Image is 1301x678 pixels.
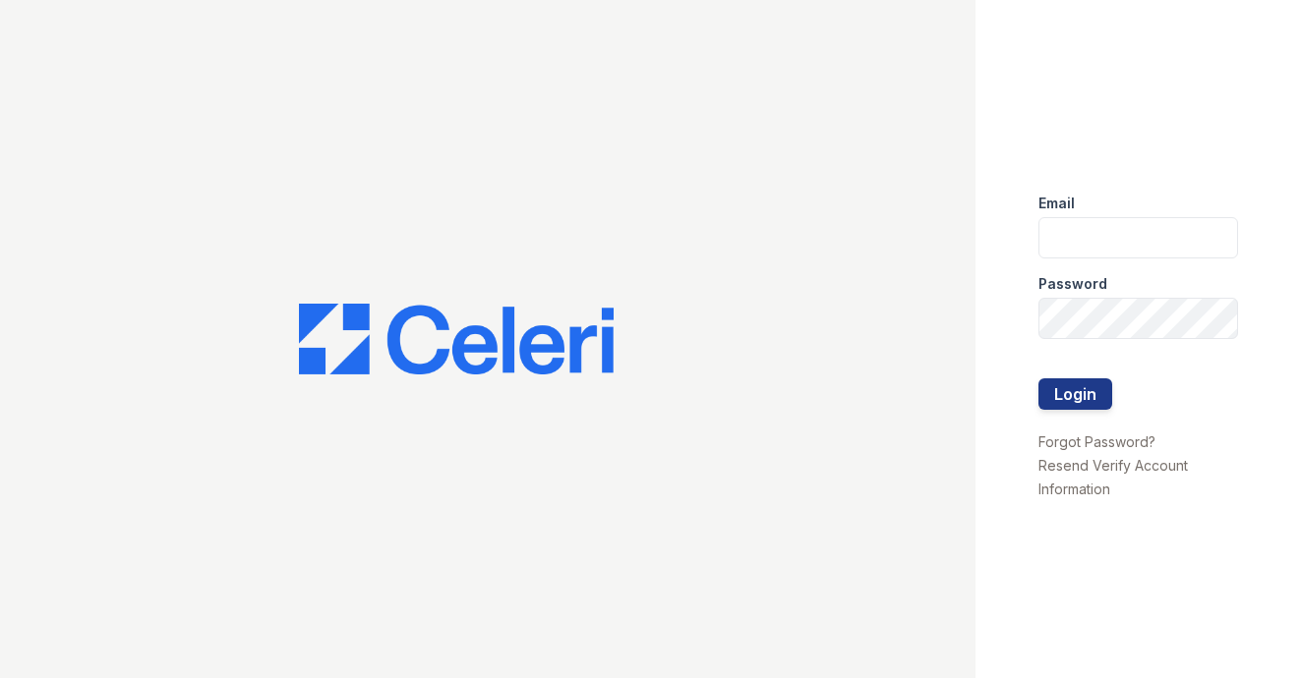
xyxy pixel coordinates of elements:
label: Email [1038,194,1075,213]
label: Password [1038,274,1107,294]
a: Resend Verify Account Information [1038,457,1188,497]
button: Login [1038,378,1112,410]
a: Forgot Password? [1038,433,1155,450]
img: CE_Logo_Blue-a8612792a0a2168367f1c8372b55b34899dd931a85d93a1a3d3e32e68fde9ad4.png [299,304,614,374]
